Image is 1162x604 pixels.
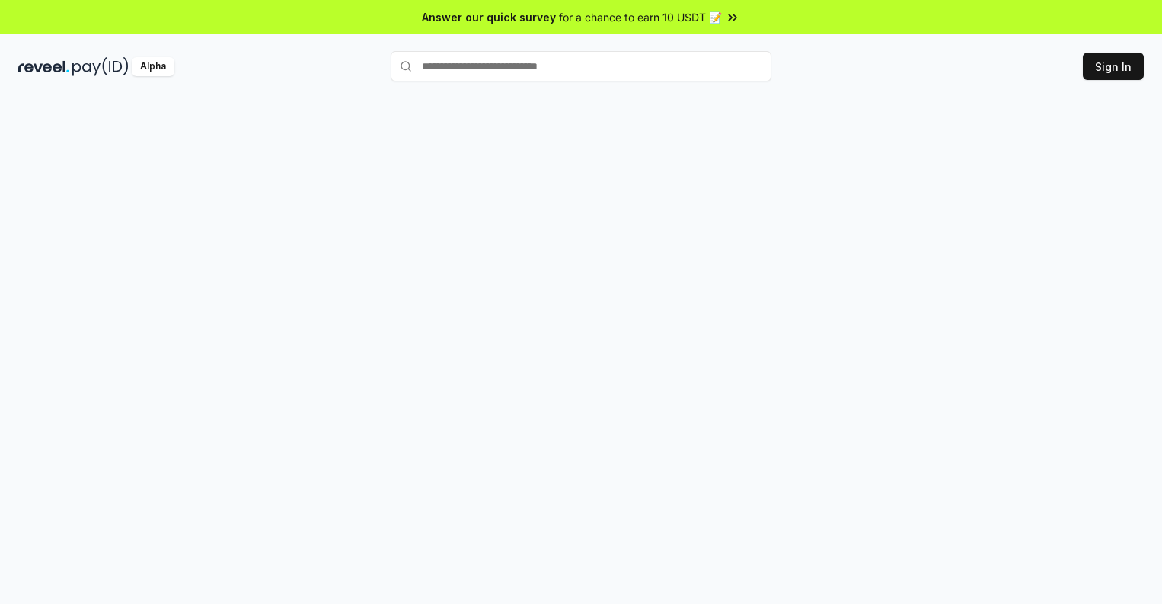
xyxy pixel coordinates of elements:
[559,9,722,25] span: for a chance to earn 10 USDT 📝
[1083,53,1144,80] button: Sign In
[422,9,556,25] span: Answer our quick survey
[18,57,69,76] img: reveel_dark
[72,57,129,76] img: pay_id
[132,57,174,76] div: Alpha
